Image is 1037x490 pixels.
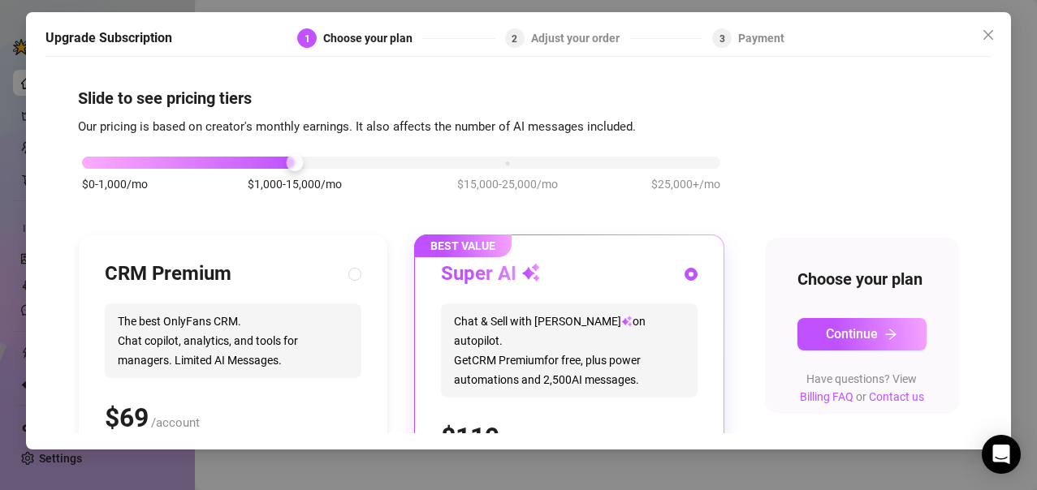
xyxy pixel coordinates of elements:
[531,28,629,48] div: Adjust your order
[105,303,361,378] span: The best OnlyFans CRM. Chat copilot, analytics, and tools for managers. Limited AI Messages.
[457,175,558,193] span: $15,000-25,000/mo
[82,175,148,193] span: $0-1,000/mo
[78,119,636,134] span: Our pricing is based on creator's monthly earnings. It also affects the number of AI messages inc...
[869,390,924,403] a: Contact us
[78,87,959,110] h4: Slide to see pricing tiers
[975,22,1001,48] button: Close
[441,261,541,287] h3: Super AI
[323,28,422,48] div: Choose your plan
[884,328,897,341] span: arrow-right
[248,175,342,193] span: $1,000-15,000/mo
[826,326,878,342] span: Continue
[105,261,231,287] h3: CRM Premium
[738,28,784,48] div: Payment
[105,402,149,433] span: $
[305,33,310,45] span: 1
[651,175,720,193] span: $25,000+/mo
[441,303,698,398] span: Chat & Sell with [PERSON_NAME] on autopilot. Get CRM Premium for free, plus power automations and...
[414,234,512,257] span: BEST VALUE
[975,28,1001,41] span: Close
[797,268,927,290] h4: Choose your plan
[982,28,995,41] span: close
[800,390,853,403] a: Billing FAQ
[151,415,200,430] span: /account
[512,33,517,45] span: 2
[45,28,172,48] h5: Upgrade Subscription
[719,33,725,45] span: 3
[441,422,499,453] span: $
[797,318,927,350] button: Continuearrow-right
[800,372,924,403] span: Have questions? View or
[982,435,1021,474] div: Open Intercom Messenger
